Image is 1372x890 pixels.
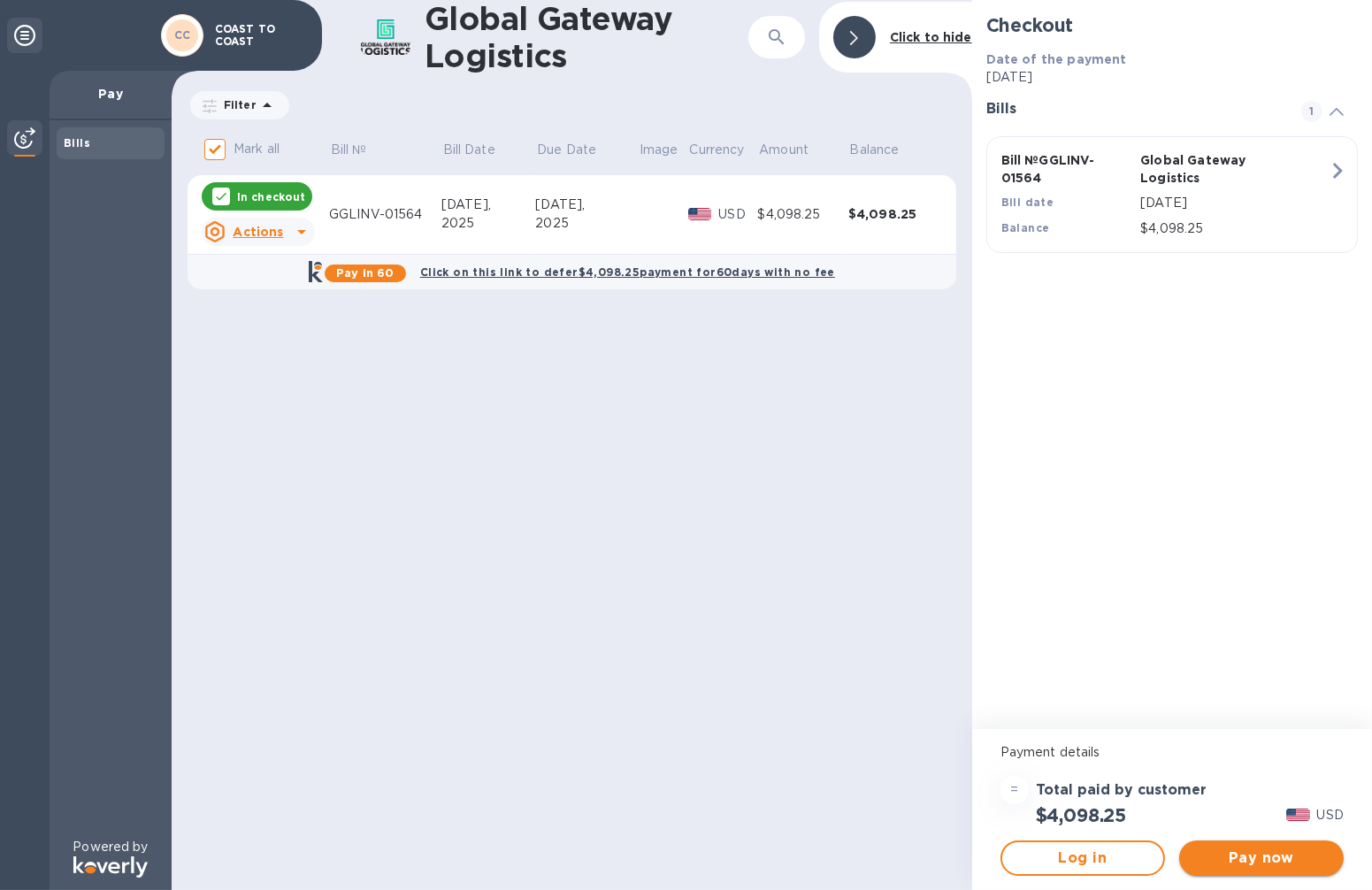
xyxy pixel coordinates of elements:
[420,265,835,279] b: Click on this link to defer $4,098.25 payment for 60 days with no fee
[690,141,745,159] p: Currency
[73,838,148,856] p: Powered by
[237,189,305,204] p: In checkout
[850,141,900,159] p: Balance
[329,205,441,224] div: GGLINV-01564
[718,205,757,224] p: USD
[1000,776,1029,804] div: =
[233,225,283,239] u: Actions
[1001,221,1050,234] b: Balance
[443,141,518,159] span: Bill Date
[336,266,394,280] b: Pay in 60
[174,28,191,42] b: CC
[757,205,847,224] div: $4,098.25
[1140,219,1329,238] p: $4,098.25
[73,856,148,878] img: Logo
[986,68,1358,87] p: [DATE]
[234,140,280,158] p: Mark all
[331,141,367,159] p: Bill №
[848,205,939,223] div: $4,098.25
[986,136,1358,253] button: Bill №GGLINV-01564Global Gateway LogisticsBill date[DATE]Balance$4,098.25
[1001,196,1054,209] b: Bill date
[535,214,638,233] div: 2025
[850,141,923,159] span: Balance
[1140,151,1273,187] p: Global Gateway Logistics
[1140,194,1329,212] p: [DATE]
[1000,840,1165,876] button: Log in
[537,141,619,159] span: Due Date
[1179,840,1344,876] button: Pay now
[986,14,1358,36] h2: Checkout
[1001,151,1134,187] p: Bill № GGLINV-01564
[64,136,90,150] b: Bills
[1317,806,1344,825] p: USD
[215,23,303,48] p: COAST TO COAST
[688,208,712,220] img: USD
[443,141,495,159] p: Bill Date
[537,141,596,159] p: Due Date
[217,97,257,112] p: Filter
[1036,782,1207,799] h3: Total paid by customer
[890,30,972,44] b: Click to hide
[986,101,1280,118] h3: Bills
[1193,848,1330,869] span: Pay now
[64,85,157,103] p: Pay
[759,141,832,159] span: Amount
[1286,809,1310,821] img: USD
[331,141,390,159] span: Bill №
[1301,101,1322,122] span: 1
[441,196,535,214] div: [DATE],
[1016,848,1149,869] span: Log in
[759,141,809,159] p: Amount
[640,141,678,159] p: Image
[1036,804,1126,826] h2: $4,098.25
[1000,743,1344,762] p: Payment details
[441,214,535,233] div: 2025
[986,52,1127,66] b: Date of the payment
[535,196,638,214] div: [DATE],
